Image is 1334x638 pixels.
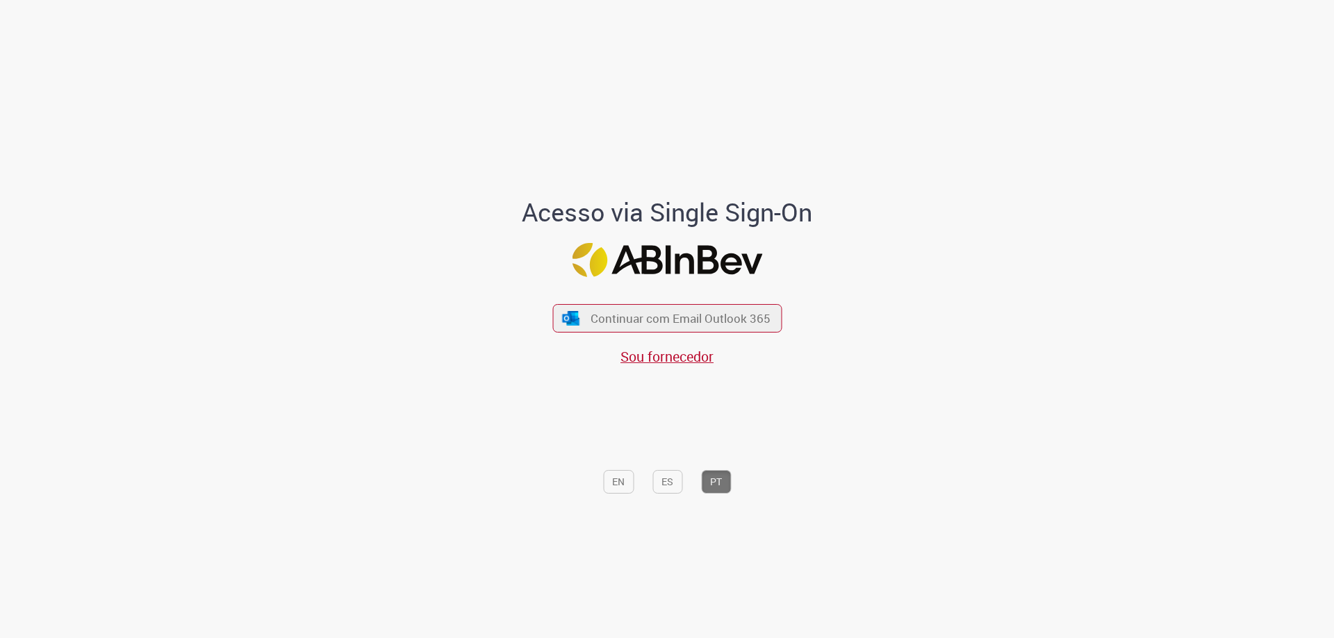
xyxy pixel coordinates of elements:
button: EN [603,470,634,494]
button: PT [701,470,731,494]
button: ES [652,470,682,494]
span: Continuar com Email Outlook 365 [591,310,771,326]
img: ícone Azure/Microsoft 360 [561,311,581,326]
h1: Acesso via Single Sign-On [475,199,860,226]
img: Logo ABInBev [572,243,762,277]
button: ícone Azure/Microsoft 360 Continuar com Email Outlook 365 [552,304,782,333]
a: Sou fornecedor [620,347,714,366]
